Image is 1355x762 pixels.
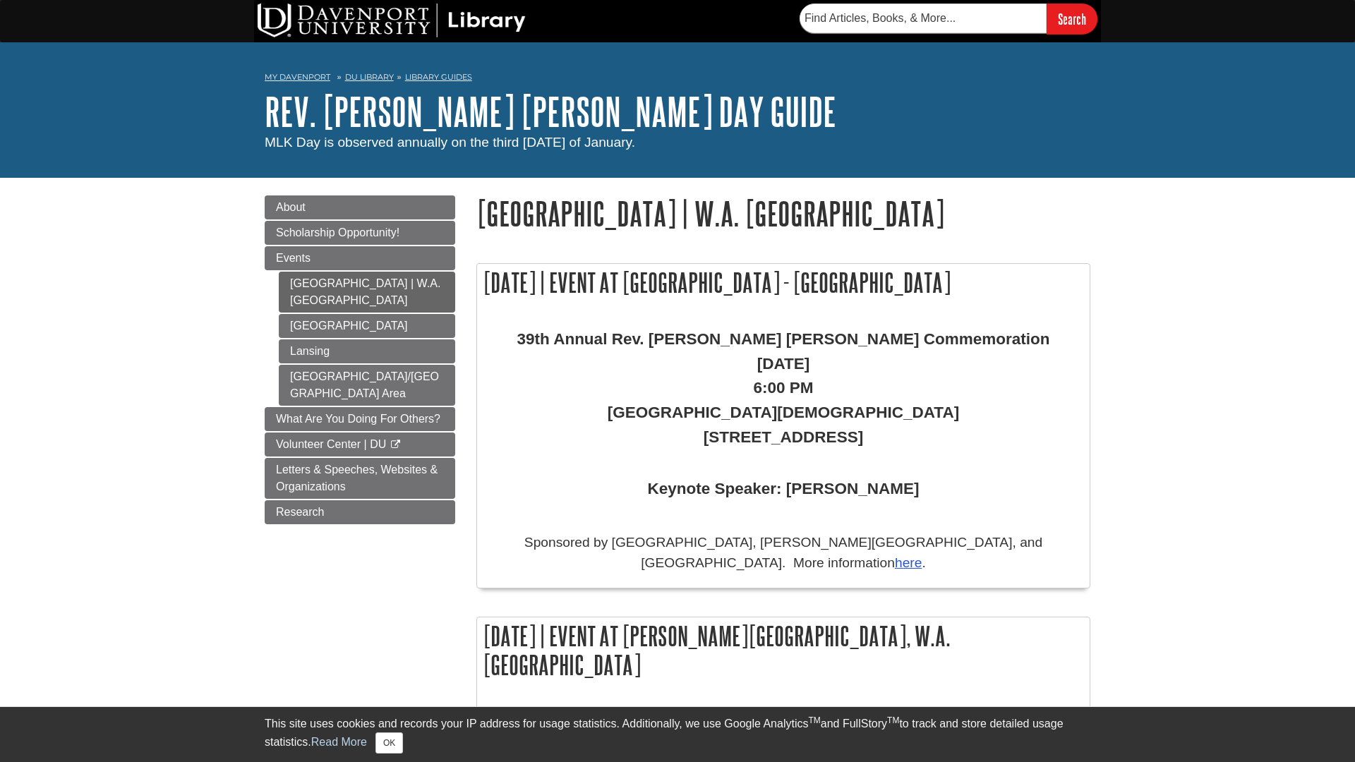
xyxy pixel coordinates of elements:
span: Scholarship Opportunity! [276,226,399,238]
a: [GEOGRAPHIC_DATA] | W.A. [GEOGRAPHIC_DATA] [279,272,455,313]
strong: [DATE] [757,355,810,373]
h1: [GEOGRAPHIC_DATA] | W.A. [GEOGRAPHIC_DATA] [476,195,1090,231]
input: Search [1047,4,1097,34]
a: Events [265,246,455,270]
a: DU Library [345,72,394,82]
a: here [895,555,922,570]
div: Guide Page Menu [265,195,455,524]
a: My Davenport [265,71,330,83]
strong: 6:00 PM [753,379,813,397]
img: DU Library [258,4,526,37]
a: Letters & Speeches, Websites & Organizations [265,458,455,499]
i: This link opens in a new window [390,440,402,449]
button: Close [375,732,403,754]
span: Volunteer Center | DU [276,438,386,450]
a: Read More [311,736,367,748]
span: Research [276,506,324,518]
strong: [STREET_ADDRESS] [704,428,863,446]
form: Searches DU Library's articles, books, and more [800,4,1097,34]
a: Research [265,500,455,524]
span: Events [276,252,311,264]
span: Letters & Speeches, Websites & Organizations [276,464,438,492]
a: [GEOGRAPHIC_DATA]/[GEOGRAPHIC_DATA] Area [279,365,455,406]
nav: breadcrumb [265,68,1090,90]
h2: [DATE] | Event at [GEOGRAPHIC_DATA] - [GEOGRAPHIC_DATA] [477,264,1090,301]
div: This site uses cookies and records your IP address for usage statistics. Additionally, we use Goo... [265,715,1090,754]
a: Volunteer Center | DU [265,433,455,456]
a: Scholarship Opportunity! [265,221,455,245]
a: Lansing [279,339,455,363]
h2: [DATE] | Event at [PERSON_NAME][GEOGRAPHIC_DATA], W.A. [GEOGRAPHIC_DATA] [477,617,1090,684]
sup: TM [808,715,820,725]
strong: [GEOGRAPHIC_DATA][DEMOGRAPHIC_DATA] [608,404,959,421]
a: [GEOGRAPHIC_DATA] [279,314,455,338]
sup: TM [887,715,899,725]
strong: Keynote Speaker: [PERSON_NAME] [647,480,919,497]
p: Sponsored by [GEOGRAPHIC_DATA], [PERSON_NAME][GEOGRAPHIC_DATA], and [GEOGRAPHIC_DATA]. More infor... [484,533,1083,574]
a: Library Guides [405,72,472,82]
strong: 39th Annual Rev. [PERSON_NAME] [PERSON_NAME] Commemoration [517,330,1049,348]
a: Rev. [PERSON_NAME] [PERSON_NAME] Day Guide [265,90,836,133]
span: About [276,201,306,213]
a: What Are You Doing For Others? [265,407,455,431]
span: What Are You Doing For Others? [276,413,440,425]
input: Find Articles, Books, & More... [800,4,1047,33]
a: About [265,195,455,219]
span: MLK Day is observed annually on the third [DATE] of January. [265,135,635,150]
